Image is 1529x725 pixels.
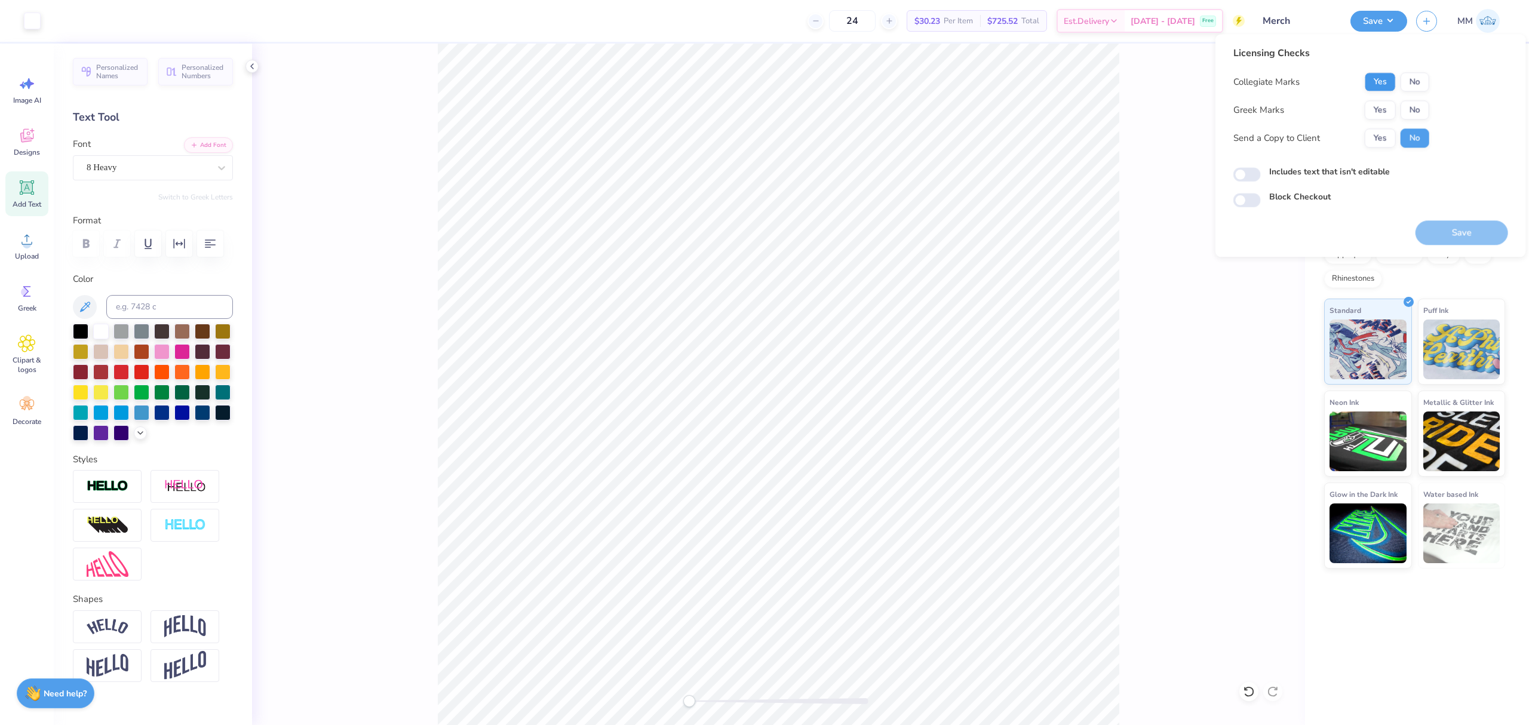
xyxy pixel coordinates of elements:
[1330,320,1407,379] img: Standard
[158,192,233,202] button: Switch to Greek Letters
[1330,304,1361,317] span: Standard
[987,15,1018,27] span: $725.52
[1254,9,1341,33] input: Untitled Design
[1423,411,1500,471] img: Metallic & Glitter Ink
[1064,15,1109,27] span: Est. Delivery
[944,15,973,27] span: Per Item
[73,453,97,466] label: Styles
[829,10,876,32] input: – –
[1330,488,1398,500] span: Glow in the Dark Ink
[1330,503,1407,563] img: Glow in the Dark Ink
[87,480,128,493] img: Stroke
[1233,103,1284,117] div: Greek Marks
[73,214,233,228] label: Format
[1401,128,1429,148] button: No
[164,615,206,638] img: Arch
[1233,75,1300,89] div: Collegiate Marks
[18,303,36,313] span: Greek
[1269,165,1390,178] label: Includes text that isn't editable
[96,63,140,80] span: Personalized Names
[15,251,39,261] span: Upload
[1330,396,1359,408] span: Neon Ink
[14,148,40,157] span: Designs
[1457,14,1473,28] span: MM
[1452,9,1505,33] a: MM
[73,137,91,151] label: Font
[1350,11,1407,32] button: Save
[914,15,940,27] span: $30.23
[158,58,233,85] button: Personalized Numbers
[1365,128,1396,148] button: Yes
[87,516,128,535] img: 3D Illusion
[87,619,128,635] img: Arc
[44,688,87,699] strong: Need help?
[1202,17,1214,25] span: Free
[1021,15,1039,27] span: Total
[1324,270,1382,288] div: Rhinestones
[184,137,233,153] button: Add Font
[73,592,103,606] label: Shapes
[1423,304,1448,317] span: Puff Ink
[683,695,695,707] div: Accessibility label
[182,63,226,80] span: Personalized Numbers
[7,355,47,374] span: Clipart & logos
[1476,9,1500,33] img: Mariah Myssa Salurio
[1131,15,1195,27] span: [DATE] - [DATE]
[1423,488,1478,500] span: Water based Ink
[1330,411,1407,471] img: Neon Ink
[13,199,41,209] span: Add Text
[1423,320,1500,379] img: Puff Ink
[73,58,148,85] button: Personalized Names
[1401,100,1429,119] button: No
[73,109,233,125] div: Text Tool
[87,654,128,677] img: Flag
[87,551,128,577] img: Free Distort
[73,272,233,286] label: Color
[1423,396,1494,408] span: Metallic & Glitter Ink
[13,417,41,426] span: Decorate
[164,651,206,680] img: Rise
[164,518,206,532] img: Negative Space
[1401,72,1429,91] button: No
[1365,72,1396,91] button: Yes
[106,295,233,319] input: e.g. 7428 c
[1233,46,1429,60] div: Licensing Checks
[1233,131,1320,145] div: Send a Copy to Client
[1365,100,1396,119] button: Yes
[1269,191,1331,204] label: Block Checkout
[164,479,206,494] img: Shadow
[1423,503,1500,563] img: Water based Ink
[13,96,41,105] span: Image AI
